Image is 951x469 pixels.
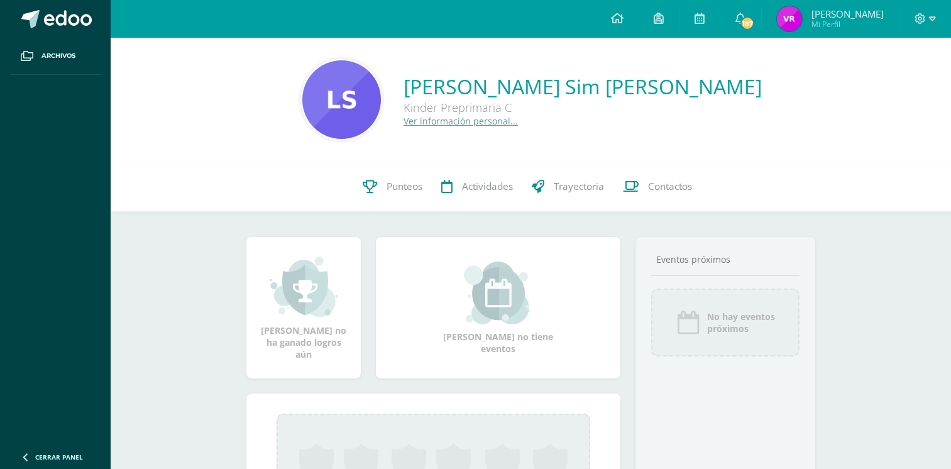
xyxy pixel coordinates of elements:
a: Punteos [353,162,432,212]
img: a70ab20cb3222a9ded3f8ffbaae9c77b.png [302,60,381,139]
span: Contactos [648,180,692,193]
div: [PERSON_NAME] no tiene eventos [436,262,561,355]
span: 187 [740,16,754,30]
div: Kinder Preprimaria C [404,100,762,115]
img: event_icon.png [676,310,701,335]
span: [PERSON_NAME] [811,8,884,20]
a: Ver información personal... [404,115,518,127]
span: Mi Perfil [811,19,884,30]
a: Trayectoria [522,162,613,212]
div: [PERSON_NAME] no ha ganado logros aún [259,255,348,360]
a: Archivos [10,38,101,75]
span: Actividades [462,180,513,193]
img: 6f30b8145b4395f598827d17b88cdb41.png [777,6,802,31]
span: Archivos [41,51,75,61]
span: Cerrar panel [35,453,83,461]
img: achievement_small.png [270,255,338,318]
span: No hay eventos próximos [707,311,775,334]
img: event_small.png [464,262,532,324]
span: Punteos [387,180,422,193]
span: Trayectoria [554,180,604,193]
a: [PERSON_NAME] Sim [PERSON_NAME] [404,73,762,100]
a: Actividades [432,162,522,212]
a: Contactos [613,162,701,212]
div: Eventos próximos [651,253,800,265]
